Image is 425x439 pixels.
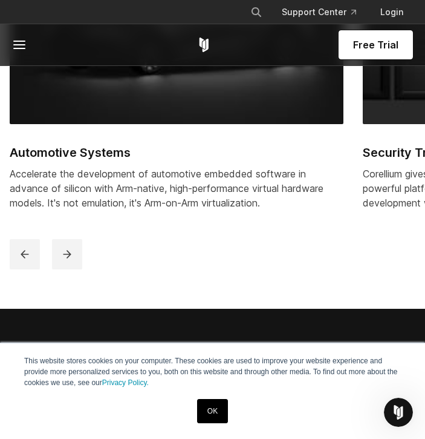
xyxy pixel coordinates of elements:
a: Support Center [272,1,366,23]
button: next [52,239,82,269]
h2: Automotive Systems [10,144,343,162]
button: previous [10,239,40,269]
span: Free Trial [353,38,398,52]
button: Search [245,1,267,23]
div: Navigation Menu [241,1,413,23]
a: Privacy Policy. [102,378,149,387]
a: Corellium Home [196,38,212,52]
a: OK [197,399,228,423]
p: Accelerate the development of automotive embedded software in advance of silicon with Arm-native,... [10,167,343,210]
p: This website stores cookies on your computer. These cookies are used to improve your website expe... [24,355,401,388]
iframe: Intercom live chat [384,398,413,427]
a: Login [371,1,413,23]
a: Free Trial [339,30,413,59]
